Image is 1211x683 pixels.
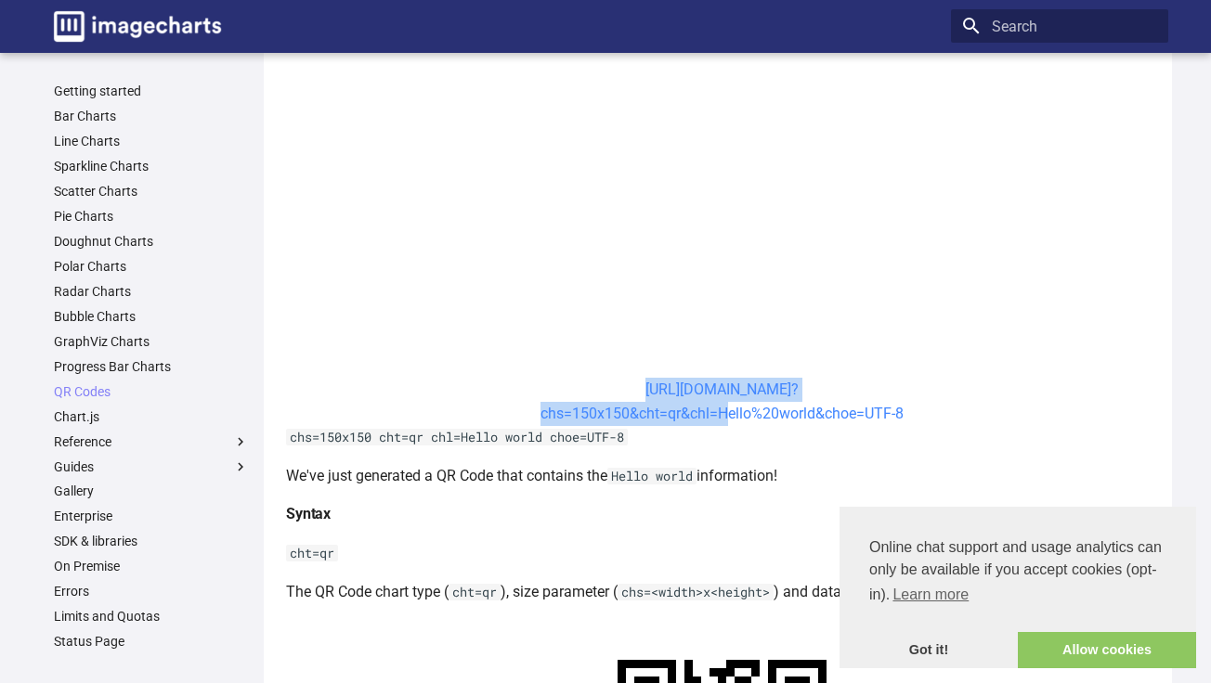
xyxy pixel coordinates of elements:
a: Doughnut Charts [54,233,249,250]
a: Enterprise [54,508,249,524]
label: Guides [54,458,249,475]
a: [URL][DOMAIN_NAME]?chs=150x150&cht=qr&chl=Hello%20world&choe=UTF-8 [540,380,904,422]
a: Bar Charts [54,108,249,124]
a: On Premise [54,558,249,574]
code: cht=qr [449,584,501,600]
label: Reference [54,433,249,450]
a: Chart.js [54,408,249,425]
p: The QR Code chart type ( ), size parameter ( ) and data ( ) are all required parameters. [286,580,1157,604]
a: GraphViz Charts [54,333,249,350]
code: Hello world [607,468,697,484]
a: Radar Charts [54,283,249,300]
a: Progress Bar Charts [54,358,249,375]
a: Scatter Charts [54,183,249,200]
a: Image-Charts documentation [46,4,228,49]
a: Status Page [54,633,249,650]
p: We've just generated a QR Code that contains the information! [286,464,1157,488]
a: Errors [54,583,249,599]
a: Limits and Quotas [54,608,249,625]
code: cht=qr [286,545,338,561]
img: logo [54,11,221,42]
input: Search [951,9,1168,43]
a: allow cookies [1018,632,1196,669]
a: Polar Charts [54,258,249,275]
a: SDK & libraries [54,533,249,549]
a: Sparkline Charts [54,158,249,174]
code: chs=<width>x<height> [618,584,774,600]
a: learn more about cookies [890,581,971,609]
a: Bubble Charts [54,308,249,325]
a: dismiss cookie message [840,632,1018,669]
a: QR Codes [54,383,249,400]
a: Changelog [54,658,249,675]
a: Getting started [54,83,249,99]
a: Gallery [54,483,249,499]
h4: Syntax [286,502,1157,526]
code: chs=150x150 cht=qr chl=Hello world choe=UTF-8 [286,429,628,445]
div: cookieconsent [840,507,1196,668]
span: Online chat support and usage analytics can only be available if you accept cookies (opt-in). [869,536,1166,609]
a: Pie Charts [54,208,249,225]
a: Line Charts [54,133,249,149]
